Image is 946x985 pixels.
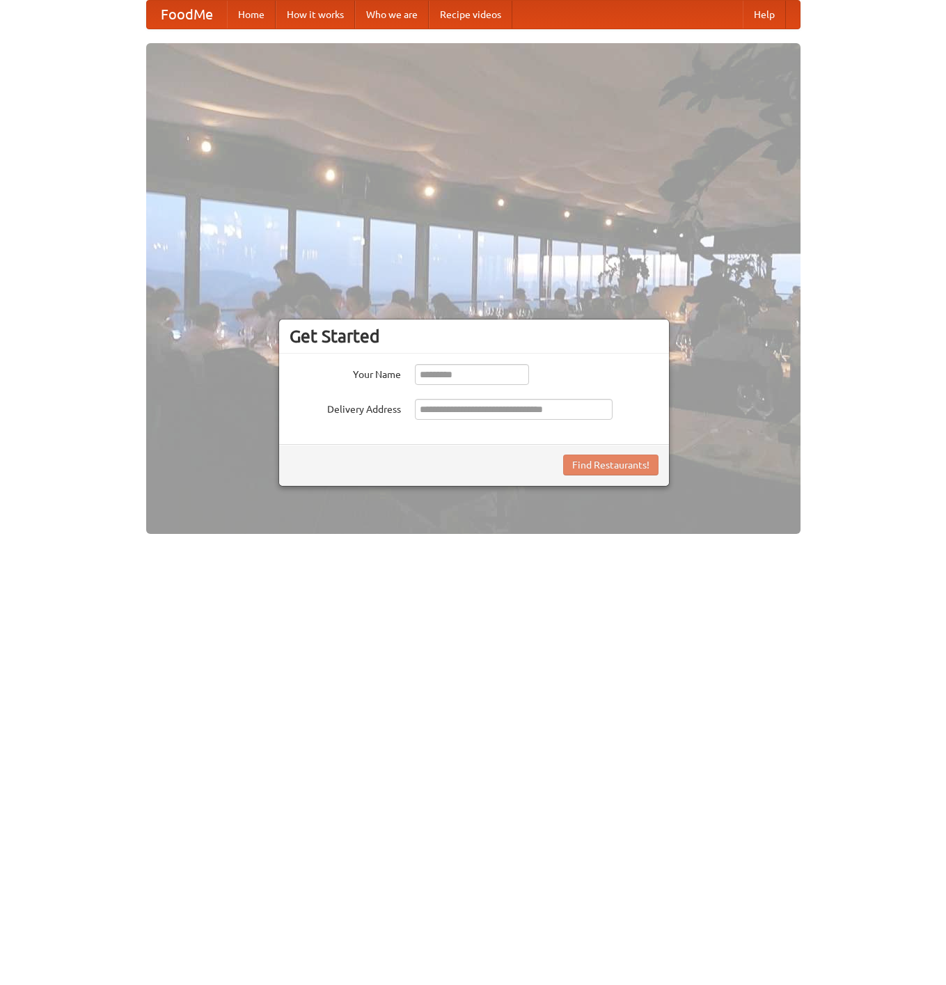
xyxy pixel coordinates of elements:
[743,1,786,29] a: Help
[276,1,355,29] a: How it works
[290,399,401,416] label: Delivery Address
[290,326,659,347] h3: Get Started
[355,1,429,29] a: Who we are
[429,1,512,29] a: Recipe videos
[227,1,276,29] a: Home
[290,364,401,381] label: Your Name
[147,1,227,29] a: FoodMe
[563,455,659,475] button: Find Restaurants!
